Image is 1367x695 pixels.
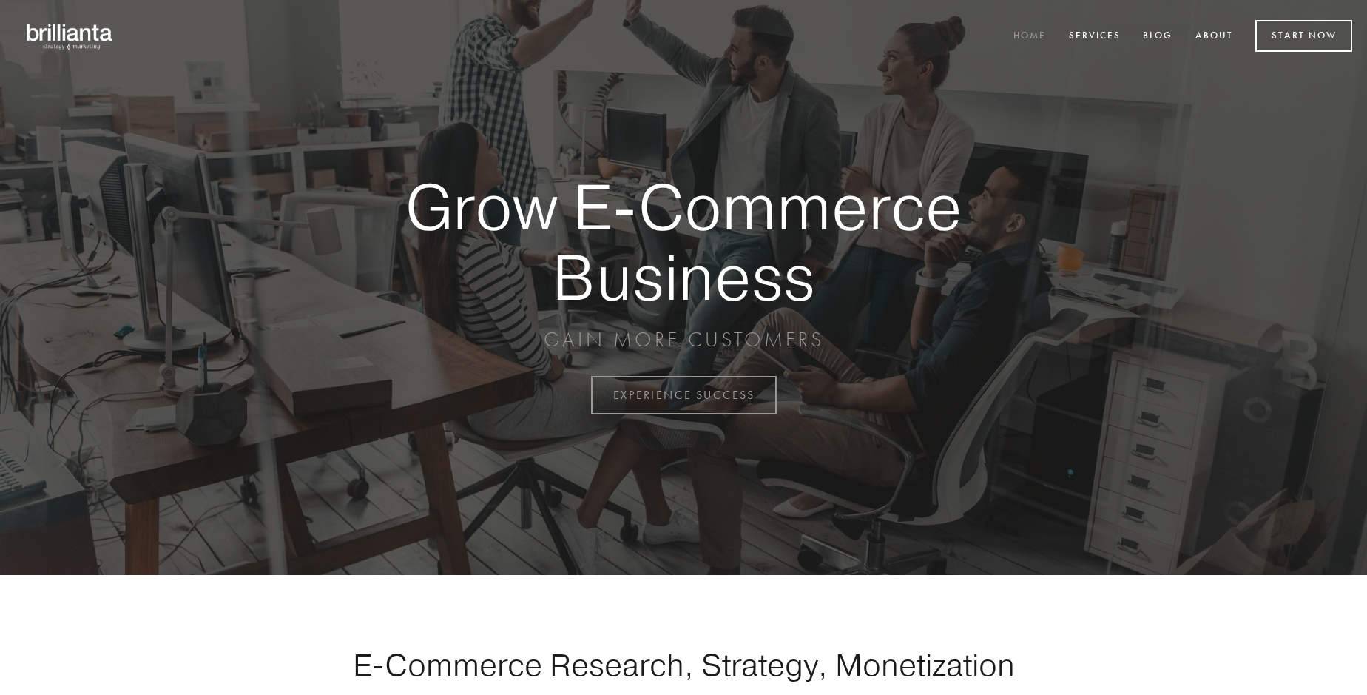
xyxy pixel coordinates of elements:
a: EXPERIENCE SUCCESS [591,376,777,414]
h1: E-Commerce Research, Strategy, Monetization [306,646,1061,683]
a: Start Now [1255,20,1352,52]
a: Blog [1133,24,1182,49]
strong: Grow E-Commerce Business [354,172,1013,312]
img: brillianta - research, strategy, marketing [15,15,126,58]
a: About [1186,24,1243,49]
p: GAIN MORE CUSTOMERS [354,326,1013,353]
a: Services [1059,24,1130,49]
a: Home [1004,24,1056,49]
